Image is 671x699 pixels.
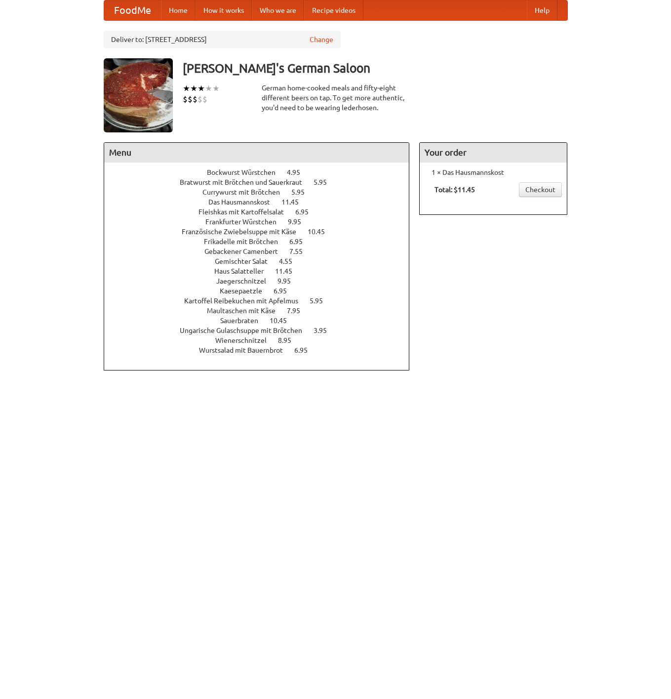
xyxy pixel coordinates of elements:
span: 8.95 [278,336,301,344]
span: Kaesepaetzle [220,287,272,295]
span: 5.95 [310,297,333,305]
a: Checkout [519,182,562,197]
h4: Menu [104,143,409,163]
span: Französische Zwiebelsuppe mit Käse [182,228,306,236]
span: Wurstsalad mit Bauernbrot [199,346,293,354]
a: Haus Salatteller 11.45 [214,267,311,275]
a: Bockwurst Würstchen 4.95 [207,168,318,176]
a: Frikadelle mit Brötchen 6.95 [204,238,321,246]
li: $ [183,94,188,105]
h4: Your order [420,143,567,163]
span: Gebackener Camenbert [204,247,288,255]
span: 6.95 [295,208,318,216]
a: Sauerbraten 10.45 [220,317,305,325]
a: Change [310,35,333,44]
span: Jaegerschnitzel [216,277,276,285]
a: Maultaschen mit Käse 7.95 [207,307,318,315]
a: FoodMe [104,0,161,20]
a: Bratwurst mit Brötchen und Sauerkraut 5.95 [180,178,345,186]
a: Ungarische Gulaschsuppe mit Brötchen 3.95 [180,327,345,334]
span: Bockwurst Würstchen [207,168,285,176]
span: Frankfurter Würstchen [205,218,286,226]
span: 5.95 [314,178,337,186]
a: Kaesepaetzle 6.95 [220,287,305,295]
a: Fleishkas mit Kartoffelsalat 6.95 [198,208,327,216]
li: $ [193,94,197,105]
a: Kartoffel Reibekuchen mit Apfelmus 5.95 [184,297,341,305]
span: Bratwurst mit Brötchen und Sauerkraut [180,178,312,186]
li: ★ [183,83,190,94]
span: 7.95 [287,307,310,315]
li: ★ [197,83,205,94]
span: 4.95 [287,168,310,176]
a: Wienerschnitzel 8.95 [215,336,310,344]
a: Home [161,0,196,20]
a: Help [527,0,557,20]
span: 9.95 [277,277,301,285]
span: 6.95 [274,287,297,295]
span: 6.95 [294,346,317,354]
span: Currywurst mit Brötchen [202,188,290,196]
a: Französische Zwiebelsuppe mit Käse 10.45 [182,228,343,236]
span: 6.95 [289,238,313,246]
a: Wurstsalad mit Bauernbrot 6.95 [199,346,326,354]
span: Maultaschen mit Käse [207,307,285,315]
span: 9.95 [288,218,311,226]
a: Das Hausmannskost 11.45 [208,198,317,206]
span: Wienerschnitzel [215,336,276,344]
span: 7.55 [289,247,313,255]
img: angular.jpg [104,58,173,132]
li: ★ [190,83,197,94]
span: 11.45 [275,267,302,275]
li: $ [202,94,207,105]
a: Jaegerschnitzel 9.95 [216,277,309,285]
span: 11.45 [281,198,309,206]
span: 10.45 [308,228,335,236]
a: Recipe videos [304,0,363,20]
a: Currywurst mit Brötchen 5.95 [202,188,323,196]
span: Kartoffel Reibekuchen mit Apfelmus [184,297,308,305]
a: Frankfurter Würstchen 9.95 [205,218,319,226]
h3: [PERSON_NAME]'s German Saloon [183,58,568,78]
a: Gebackener Camenbert 7.55 [204,247,321,255]
span: Ungarische Gulaschsuppe mit Brötchen [180,327,312,334]
li: $ [197,94,202,105]
div: German home-cooked meals and fifty-eight different beers on tap. To get more authentic, you'd nee... [262,83,410,113]
a: Gemischter Salat 4.55 [215,257,311,265]
a: How it works [196,0,252,20]
span: Haus Salatteller [214,267,274,275]
li: 1 × Das Hausmannskost [425,167,562,177]
span: 10.45 [270,317,297,325]
li: ★ [205,83,212,94]
span: Gemischter Salat [215,257,277,265]
span: Fleishkas mit Kartoffelsalat [198,208,294,216]
span: 4.55 [279,257,302,265]
span: Das Hausmannskost [208,198,280,206]
span: 5.95 [291,188,315,196]
b: Total: $11.45 [434,186,475,194]
li: ★ [212,83,220,94]
span: 3.95 [314,327,337,334]
li: $ [188,94,193,105]
span: Sauerbraten [220,317,268,325]
div: Deliver to: [STREET_ADDRESS] [104,31,341,48]
a: Who we are [252,0,304,20]
span: Frikadelle mit Brötchen [204,238,288,246]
